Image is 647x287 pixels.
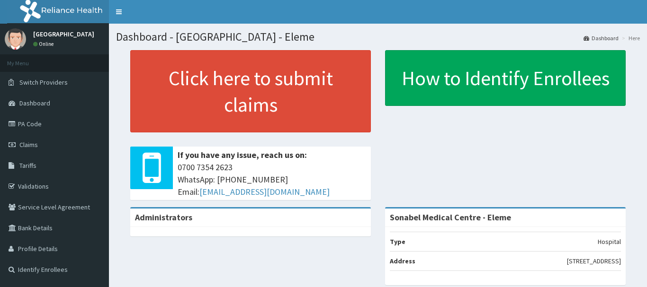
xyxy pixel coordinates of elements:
span: Claims [19,140,38,149]
span: Dashboard [19,99,50,107]
b: Type [390,237,405,246]
h1: Dashboard - [GEOGRAPHIC_DATA] - Eleme [116,31,640,43]
span: 0700 7354 2623 WhatsApp: [PHONE_NUMBER] Email: [178,161,366,198]
b: Administrators [135,212,192,223]
p: [GEOGRAPHIC_DATA] [33,31,94,37]
b: Address [390,257,415,265]
p: [STREET_ADDRESS] [567,256,621,266]
strong: Sonabel Medical Centre - Eleme [390,212,511,223]
a: [EMAIL_ADDRESS][DOMAIN_NAME] [199,186,330,197]
a: Click here to submit claims [130,50,371,132]
p: Hospital [598,237,621,246]
span: Tariffs [19,161,36,170]
span: Switch Providers [19,78,68,87]
a: How to Identify Enrollees [385,50,626,106]
li: Here [620,34,640,42]
b: If you have any issue, reach us on: [178,149,307,160]
a: Online [33,41,56,47]
a: Dashboard [584,34,619,42]
img: User Image [5,28,26,50]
